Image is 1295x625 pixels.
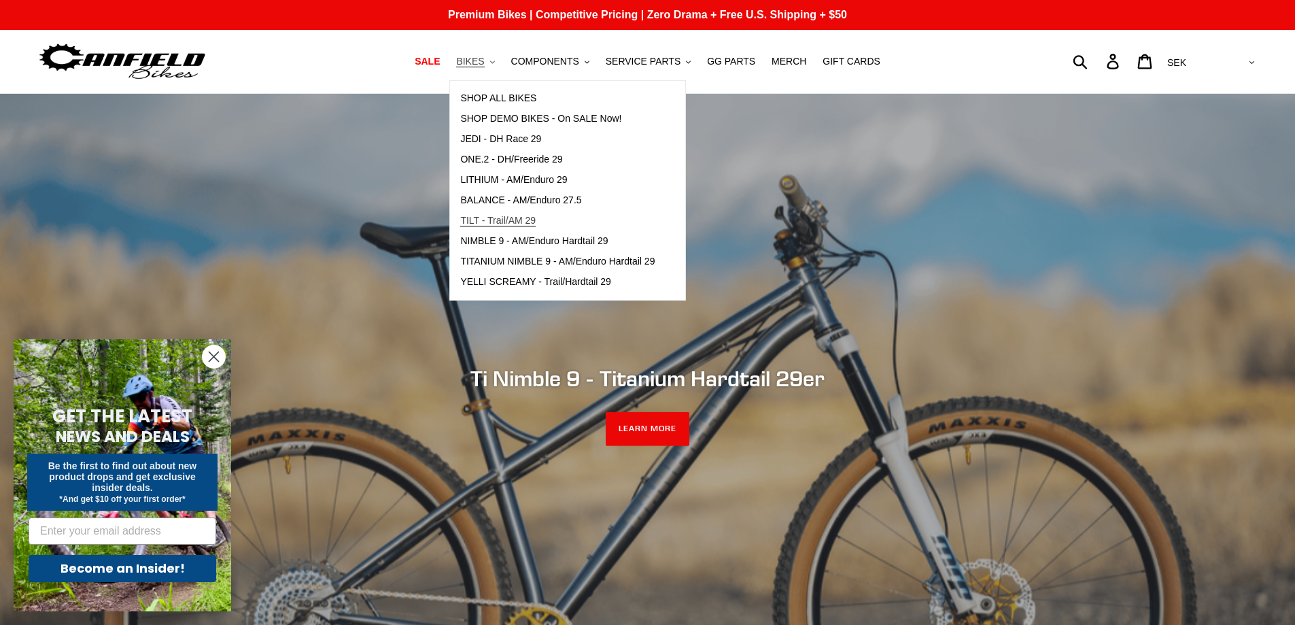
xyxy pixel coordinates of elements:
[460,195,581,206] span: BALANCE - AM/Enduro 27.5
[460,133,541,145] span: JEDI - DH Race 29
[504,52,596,71] button: COMPONENTS
[460,113,621,124] span: SHOP DEMO BIKES - On SALE Now!
[29,555,216,582] button: Become an Insider!
[450,190,665,211] a: BALANCE - AM/Enduro 27.5
[599,52,697,71] button: SERVICE PARTS
[277,366,1018,392] h2: Ti Nimble 9 - Titanium Hardtail 29er
[460,215,536,226] span: TILT - Trail/AM 29
[460,92,536,104] span: SHOP ALL BIKES
[772,56,806,67] span: MERCH
[450,272,665,292] a: YELLI SCREAMY - Trail/Hardtail 29
[37,40,207,83] img: Canfield Bikes
[606,56,680,67] span: SERVICE PARTS
[449,52,501,71] button: BIKES
[450,109,665,129] a: SHOP DEMO BIKES - On SALE Now!
[460,235,608,247] span: NIMBLE 9 - AM/Enduro Hardtail 29
[511,56,579,67] span: COMPONENTS
[460,154,562,165] span: ONE.2 - DH/Freeride 29
[48,460,197,493] span: Be the first to find out about new product drops and get exclusive insider deals.
[450,88,665,109] a: SHOP ALL BIKES
[700,52,762,71] a: GG PARTS
[450,129,665,150] a: JEDI - DH Race 29
[29,518,216,545] input: Enter your email address
[606,412,689,446] a: LEARN MORE
[450,170,665,190] a: LITHIUM - AM/Enduro 29
[408,52,447,71] a: SALE
[456,56,484,67] span: BIKES
[202,345,226,369] button: Close dialog
[56,426,190,447] span: NEWS AND DEALS
[450,211,665,231] a: TILT - Trail/AM 29
[707,56,755,67] span: GG PARTS
[59,494,185,504] span: *And get $10 off your first order*
[816,52,887,71] a: GIFT CARDS
[450,252,665,272] a: TITANIUM NIMBLE 9 - AM/Enduro Hardtail 29
[52,404,192,428] span: GET THE LATEST
[460,256,655,267] span: TITANIUM NIMBLE 9 - AM/Enduro Hardtail 29
[460,174,567,186] span: LITHIUM - AM/Enduro 29
[460,276,611,288] span: YELLI SCREAMY - Trail/Hardtail 29
[415,56,440,67] span: SALE
[823,56,880,67] span: GIFT CARDS
[1080,46,1115,76] input: Search
[450,150,665,170] a: ONE.2 - DH/Freeride 29
[450,231,665,252] a: NIMBLE 9 - AM/Enduro Hardtail 29
[765,52,813,71] a: MERCH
